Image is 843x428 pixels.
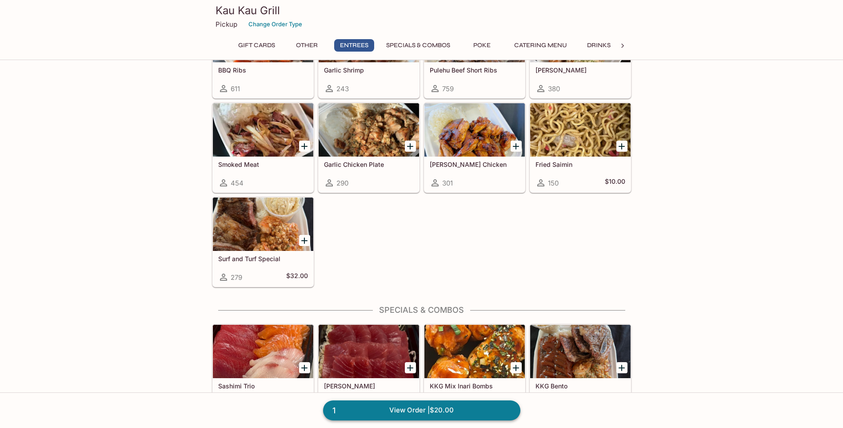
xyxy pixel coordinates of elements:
button: Other [287,39,327,52]
span: 243 [336,85,349,93]
h5: KKG Bento [535,382,625,390]
div: Fried Saimin [530,103,631,157]
div: Sashimi Trio [213,325,313,378]
a: Surf and Turf Special279$32.00 [212,197,314,287]
div: Pulehu Beef Short Ribs [424,9,525,62]
button: Add Surf and Turf Special [299,235,310,246]
span: 290 [336,179,348,187]
p: Pickup [216,20,237,28]
h5: Smoked Meat [218,161,308,168]
button: Add Ahi Sashimi [405,362,416,373]
h5: $32.00 [286,272,308,283]
a: 1View Order |$20.00 [323,400,520,420]
a: Smoked Meat454 [212,103,314,193]
div: Teri Chicken [424,103,525,157]
span: 611 [231,85,240,93]
button: Add Fried Saimin [616,141,627,152]
button: Specials & Combos [381,39,455,52]
button: Add KKG Bento [616,362,627,373]
a: [PERSON_NAME] Chicken301 [424,103,525,193]
h5: KKG Mix Inari Bombs [430,382,519,390]
div: BBQ Ribs [213,9,313,62]
a: KKG Bento208$35.00 [530,324,631,414]
div: Smoked Meat [213,103,313,157]
span: 150 [548,179,559,187]
h5: Garlic Shrimp [324,66,414,74]
h5: BBQ Ribs [218,66,308,74]
span: 759 [442,85,454,93]
h5: Fried Saimin [535,161,625,168]
h4: Specials & Combos [212,305,631,315]
div: Surf and Turf Special [213,198,313,251]
span: 301 [442,179,453,187]
span: 380 [548,85,560,93]
h5: [PERSON_NAME] Chicken [430,161,519,168]
div: Garlic Ahi [530,9,631,62]
h3: Kau Kau Grill [216,4,628,17]
span: 454 [231,179,244,187]
button: Change Order Type [244,17,306,31]
button: Add Garlic Chicken Plate [405,141,416,152]
button: Gift Cards [233,39,280,52]
h5: [PERSON_NAME] [324,382,414,390]
div: KKG Mix Inari Bombs [424,325,525,378]
h5: Surf and Turf Special [218,255,308,262]
span: 279 [231,273,242,282]
div: KKG Bento [530,325,631,378]
div: Garlic Shrimp [319,9,419,62]
h5: Sashimi Trio [218,382,308,390]
h5: [PERSON_NAME] [535,66,625,74]
button: Entrees [334,39,374,52]
a: [PERSON_NAME]0$20.00 [318,324,420,414]
a: Sashimi Trio0$20.00 [212,324,314,414]
div: Garlic Chicken Plate [319,103,419,157]
button: Drinks [579,39,619,52]
a: Fried Saimin150$10.00 [530,103,631,193]
button: Add Smoked Meat [299,141,310,152]
div: Ahi Sashimi [319,325,419,378]
span: 1 [327,404,341,417]
button: Add Teri Chicken [511,141,522,152]
button: Add Sashimi Trio [299,362,310,373]
button: Catering Menu [509,39,572,52]
h5: $10.00 [605,178,625,188]
button: Add KKG Mix Inari Bombs [511,362,522,373]
a: KKG Mix Inari Bombs2$15.00 [424,324,525,414]
button: Poke [462,39,502,52]
h5: Garlic Chicken Plate [324,161,414,168]
h5: Pulehu Beef Short Ribs [430,66,519,74]
a: Garlic Chicken Plate290 [318,103,420,193]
